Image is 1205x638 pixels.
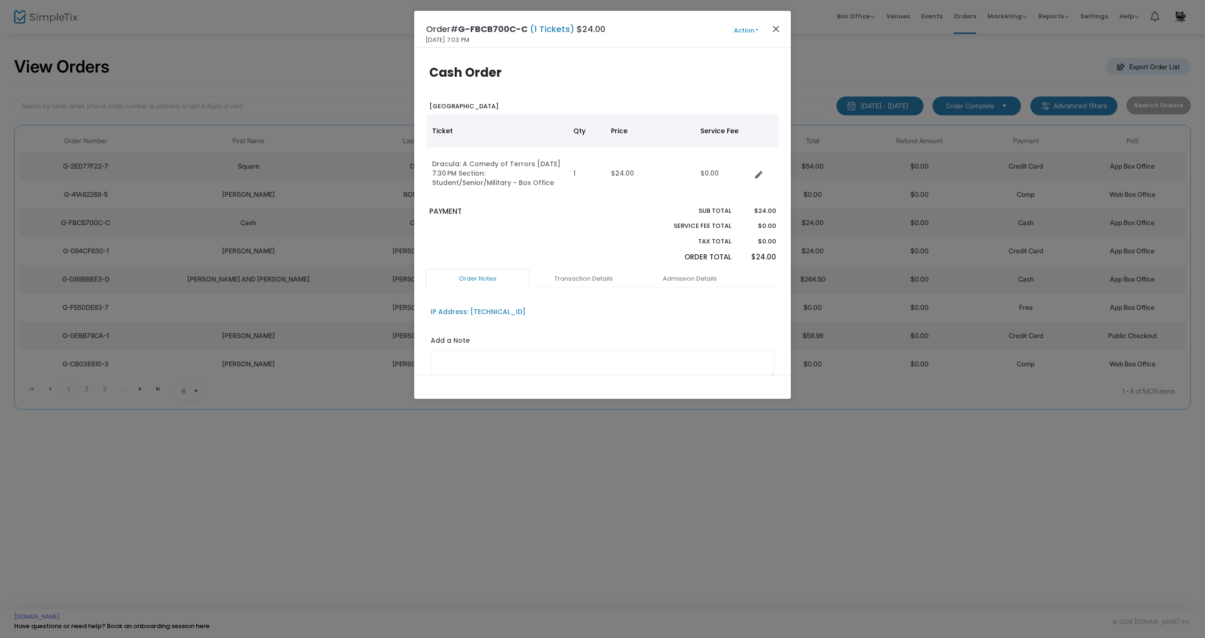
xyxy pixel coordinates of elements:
a: Admission Details [638,269,741,289]
th: Ticket [426,114,568,147]
p: $0.00 [740,221,776,231]
th: Qty [568,114,605,147]
th: Service Fee [695,114,751,147]
td: Dracula: A Comedy of Terrors [DATE] 7:30 PM Section: Student/Senior/Military - Box Office [426,147,568,200]
span: G-FBCB700C-C [458,23,528,35]
a: Transaction Details [532,269,635,289]
p: $24.00 [740,206,776,216]
p: Service Fee Total [651,221,731,231]
span: [DATE] 7:03 PM [426,35,469,45]
h4: Order# $24.00 [426,23,605,35]
p: Order Total [651,252,731,263]
p: Tax Total [651,237,731,246]
td: 1 [568,147,605,200]
p: Sub total [651,206,731,216]
button: Action [718,25,774,36]
td: $24.00 [605,147,695,200]
p: $24.00 [740,252,776,263]
span: (1 Tickets) [528,23,577,35]
b: [GEOGRAPHIC_DATA] [429,102,498,111]
p: $0.00 [740,237,776,246]
a: Order Notes [426,269,530,289]
b: Cash Order [429,64,502,81]
p: PAYMENT [429,206,598,217]
div: Data table [426,114,779,200]
div: IP Address: [TECHNICAL_ID] [431,307,526,317]
button: Close [770,23,782,35]
td: $0.00 [695,147,751,200]
th: Price [605,114,695,147]
label: Add a Note [431,336,470,348]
